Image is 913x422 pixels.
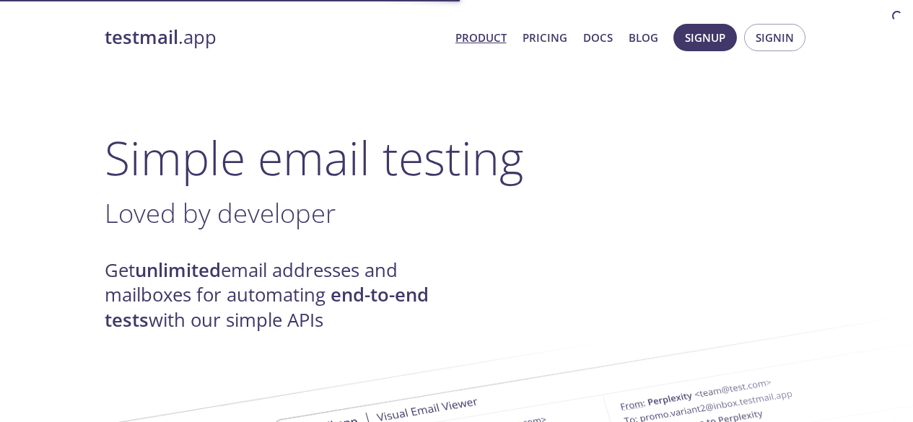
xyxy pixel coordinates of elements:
[105,25,444,50] a: testmail.app
[756,28,794,47] span: Signin
[105,195,336,231] span: Loved by developer
[105,282,429,332] strong: end-to-end tests
[105,258,457,333] h4: Get email addresses and mailboxes for automating with our simple APIs
[583,28,613,47] a: Docs
[629,28,658,47] a: Blog
[455,28,507,47] a: Product
[685,28,725,47] span: Signup
[523,28,567,47] a: Pricing
[744,24,805,51] button: Signin
[135,258,221,283] strong: unlimited
[105,130,809,185] h1: Simple email testing
[105,25,178,50] strong: testmail
[673,24,737,51] button: Signup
